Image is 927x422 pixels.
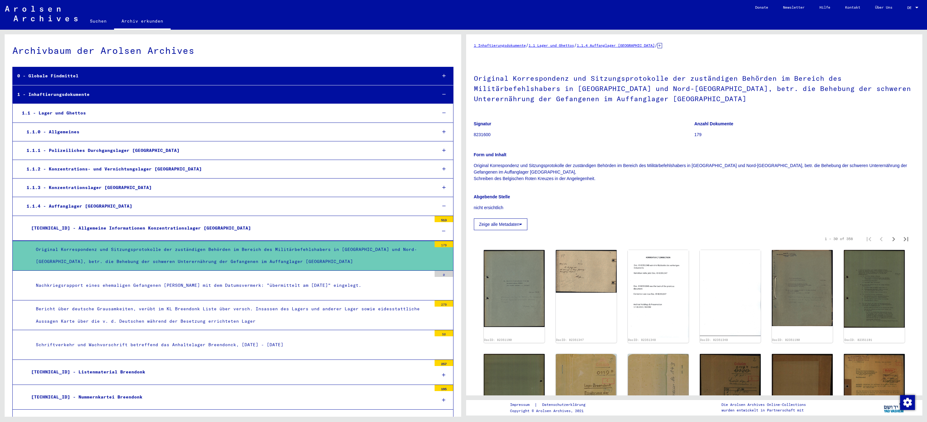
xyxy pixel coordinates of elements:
div: 1 – 30 of 358 [825,236,853,242]
div: 1.1.1 - Polizeiliches Durchgangslager [GEOGRAPHIC_DATA] [22,144,432,157]
div: [TECHNICAL_ID] - Allgemeine Informationen Konzentrationslager [GEOGRAPHIC_DATA] [27,222,432,234]
div: 279 [435,300,453,307]
div: Schriftverkehr und Wachvorschrift betreffend das Anhaltelager Breendonck, [DATE] - [DATE] [31,339,432,351]
img: 001.jpg [628,250,689,338]
b: Abgebende Stelle [474,194,510,199]
button: Zeige alle Metadaten [474,218,528,230]
span: / [526,42,529,48]
a: 1 Inhaftierungsdokumente [474,43,526,48]
a: DocID: 82351348 [628,338,656,342]
div: Archivbaum der Arolsen Archives [12,44,453,58]
div: 1.1.3 - Konzentrationslager [GEOGRAPHIC_DATA] [22,182,432,194]
div: 1.1.0 - Allgemeines [22,126,432,138]
div: 1.1.2 - Konzentrations- und Vernichtungslager [GEOGRAPHIC_DATA] [22,163,432,175]
a: DocID: 82351347 [556,338,584,342]
div: 257 [435,360,453,366]
a: Archiv erkunden [114,14,171,30]
p: 179 [694,131,915,138]
a: 1.1 Lager und Ghettos [529,43,574,48]
div: Original Korrespondenz und Sitzungsprotokolle der zuständigen Behörden im Bereich des Militärbefe... [31,243,432,268]
p: Die Arolsen Archives Online-Collections [721,402,806,407]
img: 002.jpg [556,250,617,293]
a: 1.1.4 Auffanglager [GEOGRAPHIC_DATA] [577,43,655,48]
img: 002.jpg [700,250,761,336]
button: Previous page [875,233,887,245]
a: Datenschutzerklärung [537,402,593,408]
div: 1 - Inhaftierungsdokumente [13,88,432,101]
b: Anzahl Dokumente [694,121,733,126]
img: 002.jpg [484,250,545,327]
div: 50 [435,330,453,336]
div: 1.1 - Lager und Ghettos [17,107,432,119]
p: 8231600 [474,131,694,138]
div: [TECHNICAL_ID] - Listenmaterial Breendonk [27,366,432,378]
span: DE [907,6,914,10]
div: 0 [435,271,453,277]
a: DocID: 82351348 [700,338,728,342]
a: Suchen [83,14,114,28]
div: Nachkriegsrapport eines ehemaligen Gefangenen [PERSON_NAME] mit dem Datumsvermerk: "übermittelt a... [31,279,432,291]
div: | [510,402,593,408]
h1: Original Korrespondenz und Sitzungsprotokolle der zuständigen Behörden im Bereich des Militärbefe... [474,64,915,112]
p: Original Korrespondenz und Sitzungsprotokolle der zuständigen Behörden im Bereich des Militärbefe... [474,162,915,182]
div: 195 [435,385,453,391]
div: 179 [435,241,453,247]
a: DocID: 82351191 [844,338,872,342]
div: Bericht über deutsche Grausamkeiten, verübt im KL Breendonk Liste über versch. Insassen des Lager... [31,303,432,327]
a: DocID: 82351190 [484,338,512,342]
div: 0 - Globale Findmittel [13,70,432,82]
img: Zustimmung ändern [900,395,915,410]
button: First page [863,233,875,245]
div: Zustimmung ändern [900,395,915,410]
img: yv_logo.png [882,400,906,415]
button: Next page [887,233,900,245]
p: nicht ersichtlich [474,205,915,211]
p: wurden entwickelt in Partnerschaft mit [721,407,806,413]
img: 001.jpg [844,250,905,328]
p: Copyright © Arolsen Archives, 2021 [510,408,593,414]
div: 513 [435,216,453,222]
b: Form und Inhalt [474,152,507,157]
button: Last page [900,233,912,245]
img: Arolsen_neg.svg [5,6,78,21]
a: DocID: 82351190 [772,338,800,342]
img: 001.jpg [772,250,833,326]
div: [TECHNICAL_ID] - Nummernkartei Breendonk [27,391,432,403]
b: Signatur [474,121,491,126]
span: / [574,42,577,48]
a: Impressum [510,402,534,408]
div: 1.1.4 - Auffanglager [GEOGRAPHIC_DATA] [22,200,432,212]
span: / [655,42,657,48]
